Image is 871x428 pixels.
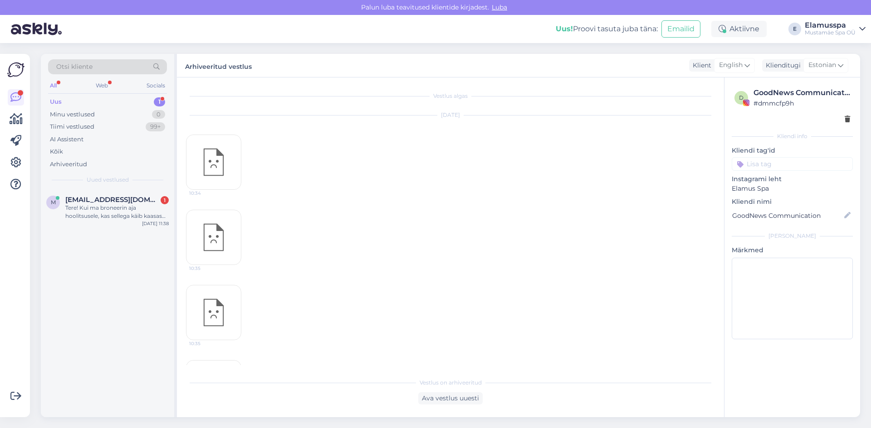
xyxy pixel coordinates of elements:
[50,147,63,156] div: Kõik
[732,132,853,140] div: Kliendi info
[142,220,169,227] div: [DATE] 11:38
[754,98,850,108] div: # dmmcfp9h
[732,174,853,184] p: Instagrami leht
[556,24,658,34] div: Proovi tasuta juba täna:
[732,146,853,155] p: Kliendi tag'id
[732,211,842,221] input: Lisa nimi
[418,392,483,404] div: Ava vestlus uuesti
[48,80,59,91] div: All
[186,92,715,100] div: Vestlus algas
[189,265,223,272] span: 10:35
[145,80,167,91] div: Socials
[420,379,482,387] span: Vestlus on arhiveeritud
[689,61,711,70] div: Klient
[762,61,801,70] div: Klienditugi
[51,199,56,206] span: m
[732,245,853,255] p: Märkmed
[56,62,93,72] span: Otsi kliente
[189,340,223,347] span: 10:35
[489,3,510,11] span: Luba
[732,157,853,171] input: Lisa tag
[50,110,95,119] div: Minu vestlused
[152,110,165,119] div: 0
[50,122,94,131] div: Tiimi vestlused
[732,184,853,193] p: Elamus Spa
[661,20,700,38] button: Emailid
[50,160,87,169] div: Arhiveeritud
[186,111,715,119] div: [DATE]
[805,22,856,29] div: Elamusspa
[189,190,223,197] span: 10:34
[87,176,129,184] span: Uued vestlused
[805,29,856,36] div: Mustamäe Spa OÜ
[805,22,866,36] a: ElamusspaMustamäe Spa OÜ
[754,87,850,98] div: GoodNews Communication
[50,97,62,106] div: Uus
[94,80,110,91] div: Web
[161,196,169,204] div: 1
[788,23,801,35] div: E
[50,135,83,144] div: AI Assistent
[739,94,744,101] span: d
[154,97,165,106] div: 1
[732,197,853,207] p: Kliendi nimi
[185,59,252,72] label: Arhiveeritud vestlus
[719,60,743,70] span: English
[711,21,767,37] div: Aktiivne
[808,60,836,70] span: Estonian
[65,204,169,220] div: Tere! Kui ma broneerin aja hoolitsusele, kas sellega käib kaasas ka spa külastus või tuleb see si...
[146,122,165,131] div: 99+
[556,24,573,33] b: Uus!
[65,196,160,204] span: merily.viita@gmail.com
[732,232,853,240] div: [PERSON_NAME]
[7,61,24,78] img: Askly Logo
